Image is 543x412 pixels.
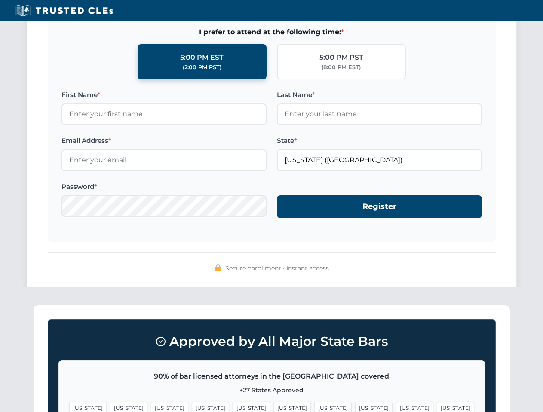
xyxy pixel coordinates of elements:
[69,385,474,395] p: +27 States Approved
[319,52,363,63] div: 5:00 PM PST
[183,63,221,72] div: (2:00 PM PST)
[322,63,361,72] div: (8:00 PM EST)
[225,264,329,273] span: Secure enrollment • Instant access
[277,136,482,146] label: State
[180,52,224,63] div: 5:00 PM EST
[13,4,116,17] img: Trusted CLEs
[61,136,267,146] label: Email Address
[69,371,474,382] p: 90% of bar licensed attorneys in the [GEOGRAPHIC_DATA] covered
[61,103,267,125] input: Enter your first name
[215,264,221,271] img: 🔒
[277,103,482,125] input: Enter your last name
[277,149,482,171] input: Florida (FL)
[61,90,267,100] label: First Name
[277,90,482,100] label: Last Name
[61,27,482,38] span: I prefer to attend at the following time:
[61,182,267,192] label: Password
[58,330,485,353] h3: Approved by All Major State Bars
[277,195,482,218] button: Register
[61,149,267,171] input: Enter your email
